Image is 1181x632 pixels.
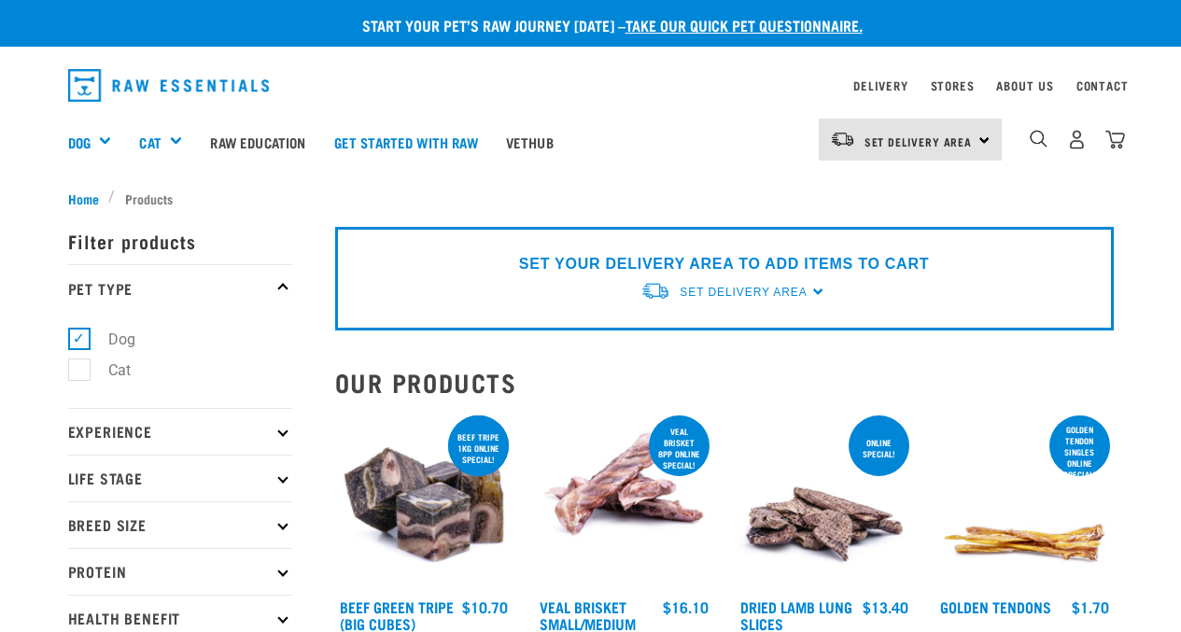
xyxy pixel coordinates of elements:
span: Home [68,189,99,208]
img: 1303 Lamb Lung Slices 01 [736,412,914,590]
div: $13.40 [863,598,908,615]
a: Get started with Raw [320,105,492,179]
a: Veal Brisket Small/Medium [540,602,636,627]
img: van-moving.png [830,131,855,147]
a: About Us [996,82,1053,89]
a: Home [68,189,109,208]
a: Golden Tendons [940,602,1051,611]
a: Stores [931,82,975,89]
a: Delivery [853,82,907,89]
label: Cat [78,358,138,382]
img: 1293 Golden Tendons 01 [935,412,1114,590]
div: Golden Tendon singles online special! [1049,415,1110,488]
img: 1207 Veal Brisket 4pp 01 [535,412,713,590]
h2: Our Products [335,368,1114,397]
p: Experience [68,408,292,455]
p: Pet Type [68,264,292,311]
nav: dropdown navigation [53,62,1129,109]
a: Dried Lamb Lung Slices [740,602,852,627]
p: SET YOUR DELIVERY AREA TO ADD ITEMS TO CART [519,253,929,275]
img: home-icon@2x.png [1105,130,1125,149]
p: Breed Size [68,501,292,548]
div: $10.70 [462,598,508,615]
div: Veal Brisket 8pp online special! [649,417,710,479]
img: user.png [1067,130,1087,149]
span: Set Delivery Area [865,138,973,145]
a: Dog [68,132,91,153]
p: Protein [68,548,292,595]
div: $1.70 [1072,598,1109,615]
a: Contact [1076,82,1129,89]
div: Beef tripe 1kg online special! [448,423,509,473]
div: ONLINE SPECIAL! [849,428,909,468]
a: Raw Education [196,105,319,179]
p: Life Stage [68,455,292,501]
img: van-moving.png [640,281,670,301]
span: Set Delivery Area [680,286,807,299]
img: Raw Essentials Logo [68,69,270,102]
a: take our quick pet questionnaire. [626,21,863,29]
a: Vethub [492,105,568,179]
label: Dog [78,328,143,351]
nav: breadcrumbs [68,189,1114,208]
p: Filter products [68,218,292,264]
a: Beef Green Tripe (Big Cubes) [340,602,454,627]
img: home-icon-1@2x.png [1030,130,1047,147]
img: 1044 Green Tripe Beef [335,412,513,590]
div: $16.10 [663,598,709,615]
a: Cat [139,132,161,153]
